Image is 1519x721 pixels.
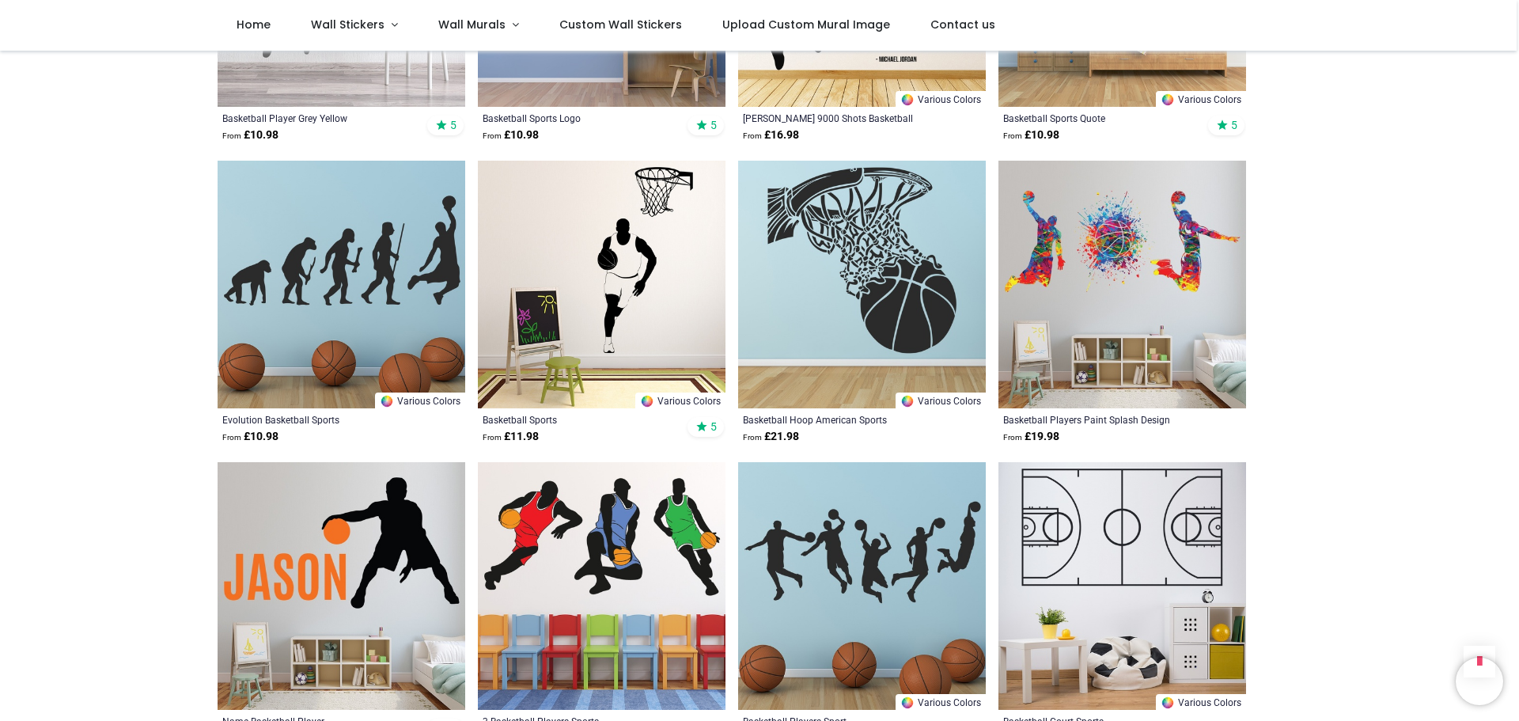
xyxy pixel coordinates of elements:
[743,413,934,426] a: Basketball Hoop American Sports
[722,17,890,32] span: Upload Custom Mural Image
[559,17,682,32] span: Custom Wall Stickers
[1003,127,1059,143] strong: £ 10.98
[222,413,413,426] a: Evolution Basketball Sports
[896,694,986,710] a: Various Colors
[483,429,539,445] strong: £ 11.98
[738,161,986,408] img: Basketball Hoop American Sports Wall Sticker
[1003,112,1194,124] a: Basketball Sports Quote
[483,127,539,143] strong: £ 10.98
[450,118,456,132] span: 5
[896,393,986,408] a: Various Colors
[478,462,725,710] img: 3 Basketball Players Sports Wall Sticker
[438,17,506,32] span: Wall Murals
[710,118,717,132] span: 5
[635,393,725,408] a: Various Colors
[998,161,1246,408] img: Basketball Players Paint Splash Design Wall Sticker
[478,161,725,408] img: Basketball Sports Wall Sticker
[743,112,934,124] a: [PERSON_NAME] 9000 Shots Basketball Quote
[222,131,241,140] span: From
[222,433,241,442] span: From
[743,127,799,143] strong: £ 16.98
[743,429,799,445] strong: £ 21.98
[1231,118,1237,132] span: 5
[1003,131,1022,140] span: From
[222,127,278,143] strong: £ 10.98
[483,433,502,442] span: From
[218,161,465,408] img: Evolution Basketball Sports Wall Sticker
[380,394,394,408] img: Color Wheel
[743,131,762,140] span: From
[483,131,502,140] span: From
[1161,93,1175,107] img: Color Wheel
[483,413,673,426] a: Basketball Sports
[483,112,673,124] a: Basketball Sports Logo
[998,462,1246,710] img: Basketball Court Sports Wall Sticker
[237,17,271,32] span: Home
[1003,433,1022,442] span: From
[1156,694,1246,710] a: Various Colors
[1456,658,1503,705] iframe: Brevo live chat
[222,112,413,124] a: Basketball Player Grey Yellow
[222,429,278,445] strong: £ 10.98
[375,393,465,408] a: Various Colors
[1156,91,1246,107] a: Various Colors
[1161,696,1175,710] img: Color Wheel
[900,394,915,408] img: Color Wheel
[743,433,762,442] span: From
[738,462,986,710] img: Basketball Players Sport Wall Sticker
[640,394,654,408] img: Color Wheel
[900,93,915,107] img: Color Wheel
[710,419,717,434] span: 5
[930,17,995,32] span: Contact us
[1003,413,1194,426] a: Basketball Players Paint Splash Design
[1003,429,1059,445] strong: £ 19.98
[311,17,384,32] span: Wall Stickers
[218,462,465,710] img: Personalised Name Basketball Player Wall Sticker
[896,91,986,107] a: Various Colors
[900,696,915,710] img: Color Wheel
